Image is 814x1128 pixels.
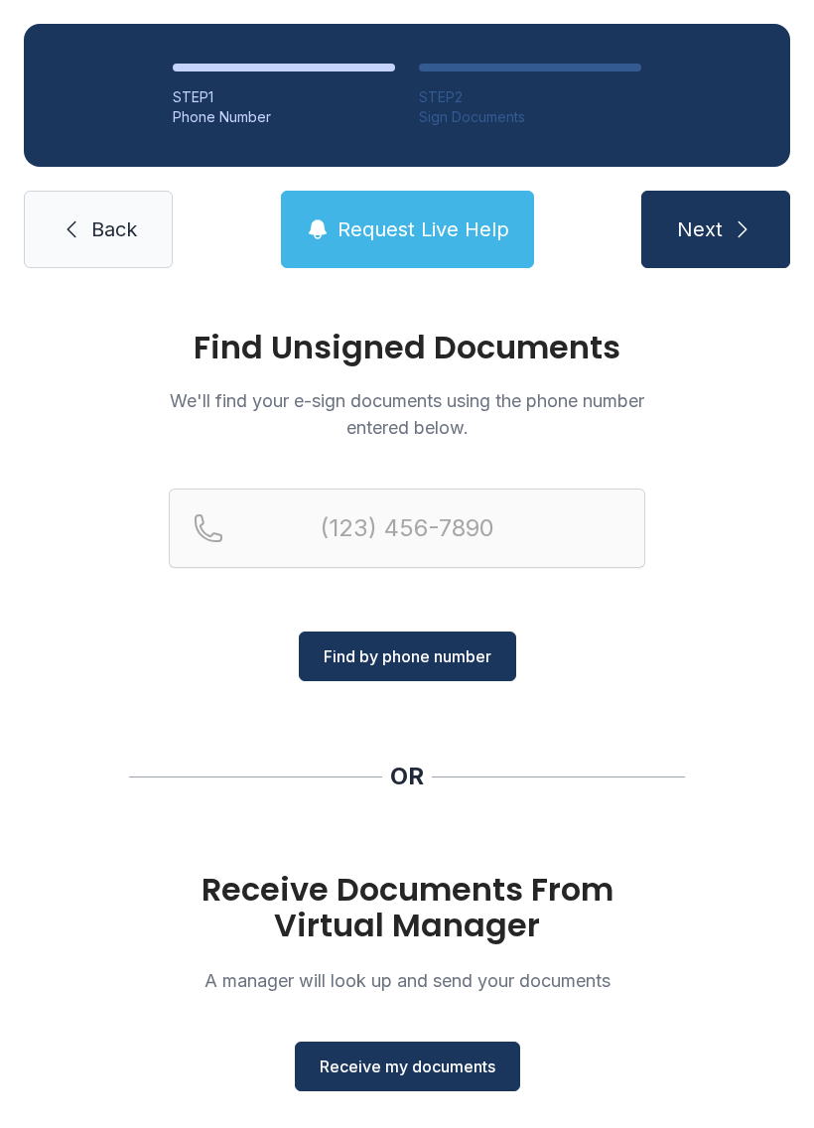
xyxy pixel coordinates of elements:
[169,332,645,363] h1: Find Unsigned Documents
[324,644,491,668] span: Find by phone number
[169,489,645,568] input: Reservation phone number
[677,215,723,243] span: Next
[320,1055,495,1078] span: Receive my documents
[91,215,137,243] span: Back
[169,872,645,943] h1: Receive Documents From Virtual Manager
[338,215,509,243] span: Request Live Help
[419,107,641,127] div: Sign Documents
[390,761,424,792] div: OR
[169,967,645,994] p: A manager will look up and send your documents
[419,87,641,107] div: STEP 2
[173,87,395,107] div: STEP 1
[169,387,645,441] p: We'll find your e-sign documents using the phone number entered below.
[173,107,395,127] div: Phone Number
